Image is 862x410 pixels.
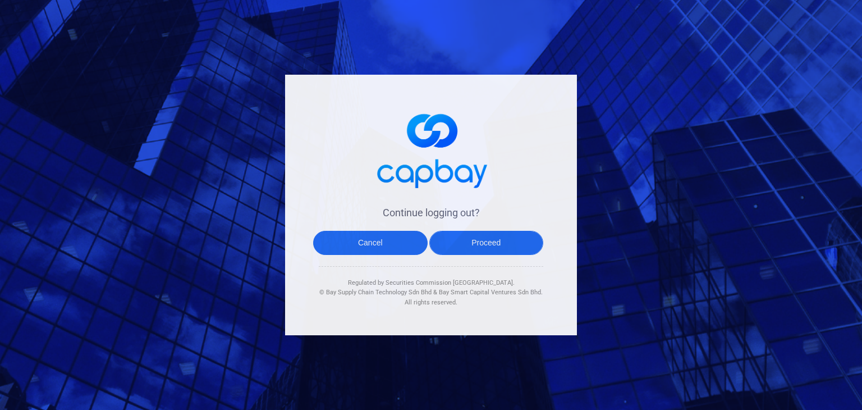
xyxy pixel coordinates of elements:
[369,103,493,195] img: logo
[319,267,543,308] div: Regulated by Securities Commission [GEOGRAPHIC_DATA]. & All rights reserved.
[429,231,544,255] button: Proceed
[319,289,432,296] span: © Bay Supply Chain Technology Sdn Bhd
[319,206,543,220] h4: Continue logging out?
[439,289,543,296] span: Bay Smart Capital Ventures Sdn Bhd.
[313,231,428,255] button: Cancel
